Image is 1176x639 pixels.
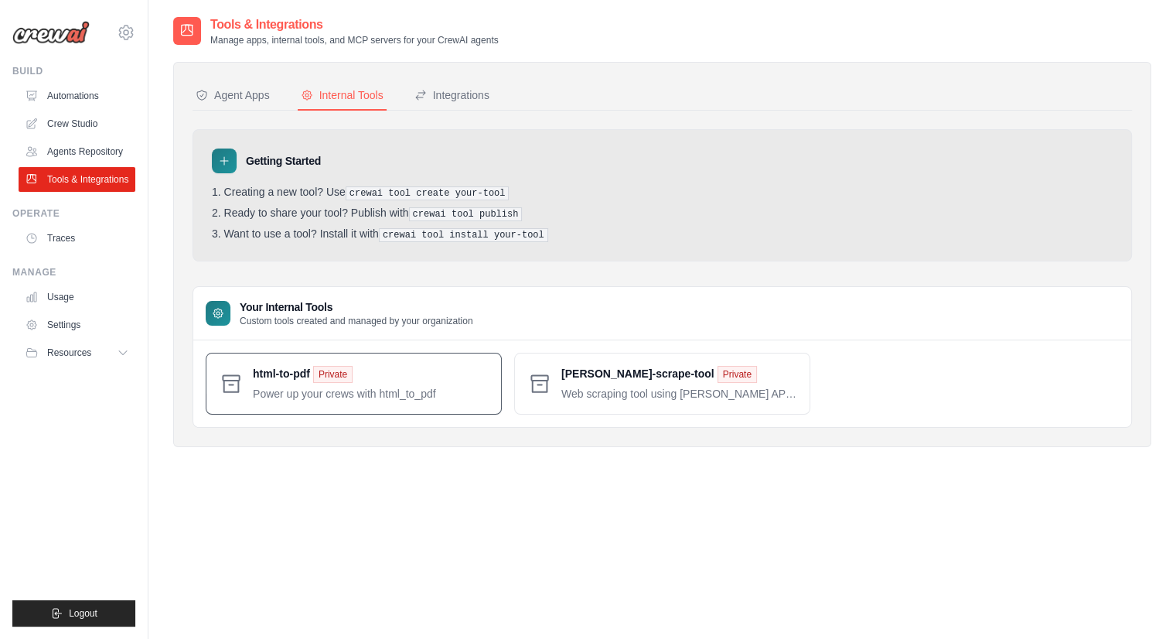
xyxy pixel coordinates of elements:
[12,600,135,627] button: Logout
[212,207,1113,221] li: Ready to share your tool? Publish with
[561,366,797,402] a: [PERSON_NAME]-scrape-tool Private Web scraping tool using [PERSON_NAME] API Key that accepts as i...
[240,315,473,327] p: Custom tools created and managed by your organization
[19,84,135,108] a: Automations
[19,340,135,365] button: Resources
[253,366,489,402] a: html-to-pdf Private Power up your crews with html_to_pdf
[19,285,135,309] a: Usage
[19,111,135,136] a: Crew Studio
[411,81,493,111] button: Integrations
[47,347,91,359] span: Resources
[212,186,1113,200] li: Creating a new tool? Use
[298,81,387,111] button: Internal Tools
[19,226,135,251] a: Traces
[12,266,135,278] div: Manage
[19,167,135,192] a: Tools & Integrations
[193,81,273,111] button: Agent Apps
[301,87,383,103] div: Internal Tools
[19,313,135,337] a: Settings
[246,153,321,169] h3: Getting Started
[212,227,1113,242] li: Want to use a tool? Install it with
[12,207,135,220] div: Operate
[210,15,499,34] h2: Tools & Integrations
[196,87,270,103] div: Agent Apps
[12,65,135,77] div: Build
[346,186,510,200] pre: crewai tool create your-tool
[12,21,90,44] img: Logo
[210,34,499,46] p: Manage apps, internal tools, and MCP servers for your CrewAI agents
[409,207,523,221] pre: crewai tool publish
[379,228,548,242] pre: crewai tool install your-tool
[414,87,489,103] div: Integrations
[19,139,135,164] a: Agents Repository
[240,299,473,315] h3: Your Internal Tools
[69,607,97,620] span: Logout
